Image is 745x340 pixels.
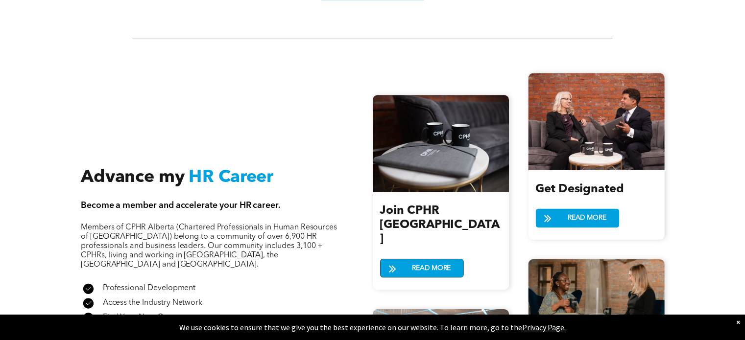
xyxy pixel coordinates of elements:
span: HR Career [189,168,273,186]
span: READ MORE [409,259,454,277]
div: Dismiss notification [736,317,740,327]
a: READ MORE [380,258,463,277]
a: READ MORE [535,208,619,227]
span: Become a member and accelerate your HR career. [81,201,281,209]
span: READ MORE [564,209,610,227]
span: Find Your Next Career [103,313,182,321]
span: Advance my [81,168,184,186]
span: Join CPHR [GEOGRAPHIC_DATA] [380,205,499,245]
span: Access the Industry Network [103,298,202,306]
span: Professional Development [103,284,196,292]
a: Privacy Page. [522,322,566,332]
span: Members of CPHR Alberta (Chartered Professionals in Human Resources of [GEOGRAPHIC_DATA]) belong ... [81,223,337,268]
span: Get Designated [535,183,624,195]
